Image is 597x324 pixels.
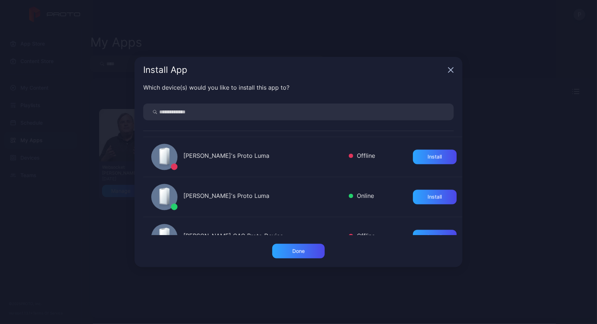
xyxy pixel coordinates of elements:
button: Done [272,244,325,258]
div: Install [428,154,442,160]
div: [PERSON_NAME] CAC Proto Device [183,232,343,242]
div: Done [292,248,305,254]
button: Install [413,230,457,245]
div: Install [428,234,442,240]
div: Offline [349,232,375,242]
div: Install [428,194,442,200]
div: [PERSON_NAME]'s Proto Luma [183,192,343,202]
button: Install [413,190,457,204]
div: Online [349,192,374,202]
button: Install [413,150,457,164]
div: [PERSON_NAME]'s Proto Luma [183,152,343,162]
div: Which device(s) would you like to install this app to? [143,83,454,92]
div: Install App [143,66,445,74]
div: Offline [349,152,375,162]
